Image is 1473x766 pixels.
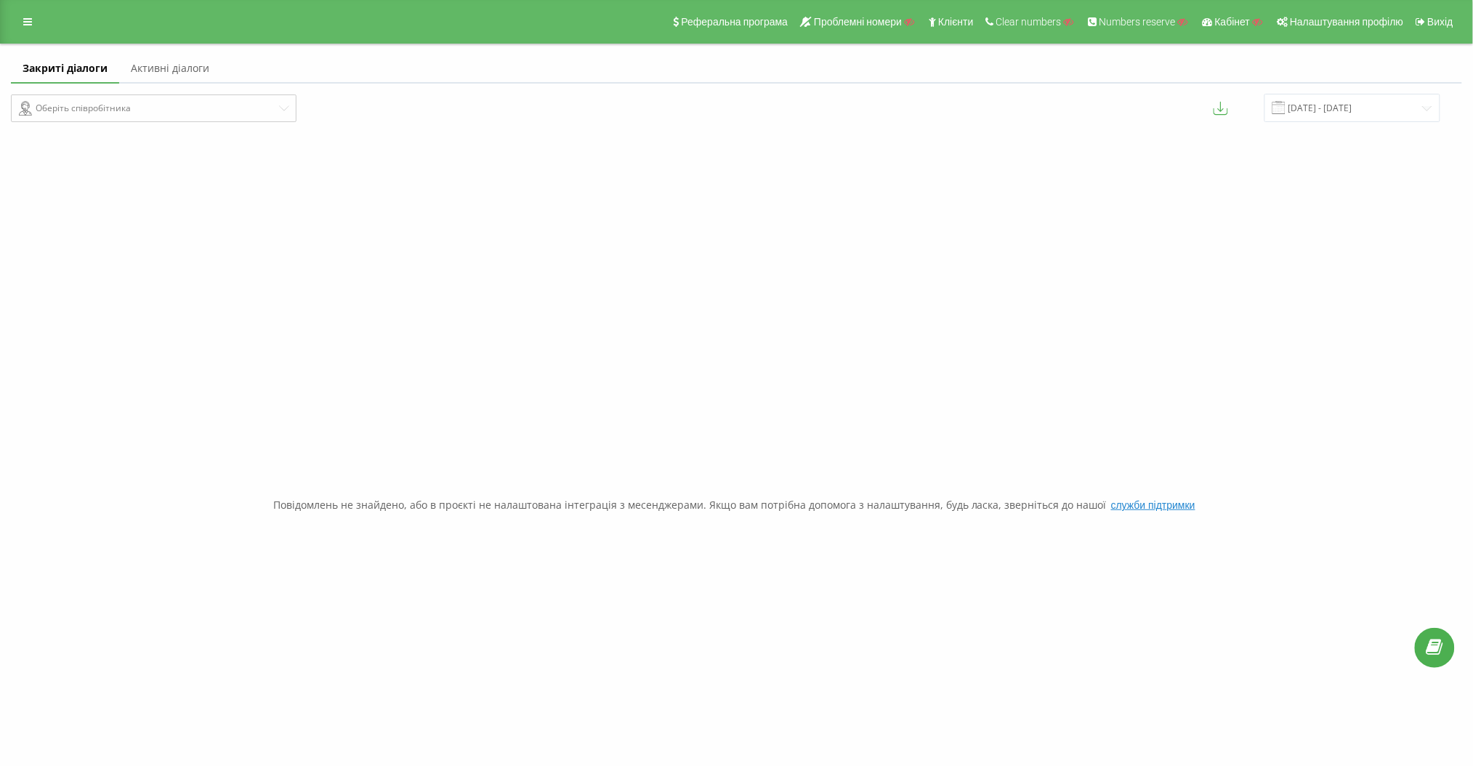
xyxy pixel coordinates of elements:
a: Активні діалоги [119,55,221,84]
span: Налаштування профілю [1290,16,1403,28]
span: Проблемні номери [814,16,902,28]
button: Експортувати повідомлення [1214,101,1228,116]
span: Вихід [1428,16,1453,28]
span: Кабінет [1215,16,1251,28]
button: служби підтримки [1107,499,1200,512]
span: Клієнти [938,16,974,28]
span: Clear numbers [996,16,1062,28]
span: Numbers reserve [1099,16,1176,28]
a: Закриті діалоги [11,55,119,84]
span: Реферальна програма [682,16,788,28]
div: Оберіть співробітника [19,100,277,117]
